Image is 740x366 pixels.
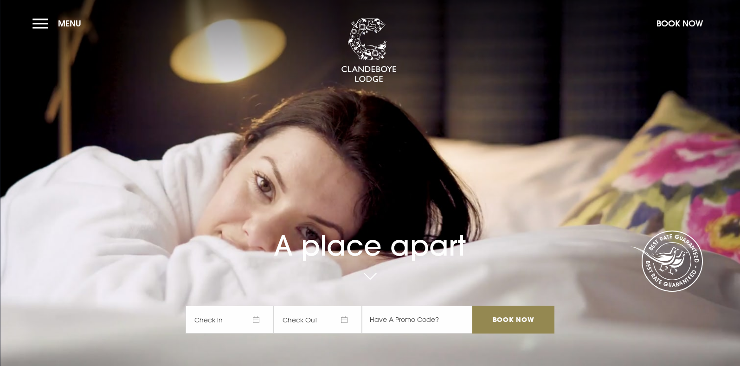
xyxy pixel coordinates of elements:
[32,13,86,33] button: Menu
[186,207,554,262] h1: A place apart
[274,306,362,334] span: Check Out
[186,306,274,334] span: Check In
[472,306,554,334] input: Book Now
[58,18,81,29] span: Menu
[362,306,472,334] input: Have A Promo Code?
[652,13,708,33] button: Book Now
[341,18,397,83] img: Clandeboye Lodge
